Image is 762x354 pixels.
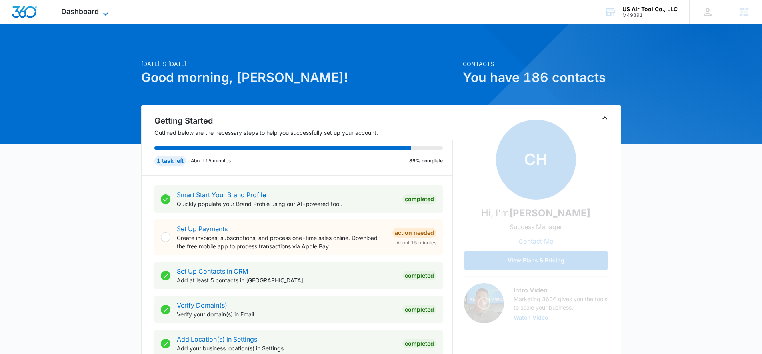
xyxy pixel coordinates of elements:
[463,68,621,87] h1: You have 186 contacts
[177,344,396,352] p: Add your business location(s) in Settings.
[510,222,562,232] p: Success Manager
[402,339,436,348] div: Completed
[514,315,548,320] button: Watch Video
[509,207,590,219] strong: [PERSON_NAME]
[141,68,458,87] h1: Good morning, [PERSON_NAME]!
[481,206,590,220] p: Hi, I'm
[496,120,576,200] span: CH
[464,283,504,323] img: Intro Video
[600,113,610,123] button: Toggle Collapse
[177,335,257,343] a: Add Location(s) in Settings
[409,157,443,164] p: 89% complete
[402,305,436,314] div: Completed
[463,60,621,68] p: Contacts
[177,225,228,233] a: Set Up Payments
[510,232,561,251] button: Contact Me
[177,276,396,284] p: Add at least 5 contacts in [GEOGRAPHIC_DATA].
[622,12,678,18] div: account id
[177,301,227,309] a: Verify Domain(s)
[392,228,436,238] div: Action Needed
[622,6,678,12] div: account name
[177,234,386,250] p: Create invoices, subscriptions, and process one-time sales online. Download the free mobile app t...
[514,285,608,295] h3: Intro Video
[154,156,186,166] div: 1 task left
[61,7,99,16] span: Dashboard
[177,310,396,318] p: Verify your domain(s) in Email.
[177,267,248,275] a: Set Up Contacts in CRM
[154,128,453,137] p: Outlined below are the necessary steps to help you successfully set up your account.
[402,271,436,280] div: Completed
[464,251,608,270] button: View Plans & Pricing
[154,115,453,127] h2: Getting Started
[191,157,231,164] p: About 15 minutes
[177,191,266,199] a: Smart Start Your Brand Profile
[141,60,458,68] p: [DATE] is [DATE]
[514,295,608,312] p: Marketing 360® gives you the tools to scale your business.
[402,194,436,204] div: Completed
[177,200,396,208] p: Quickly populate your Brand Profile using our AI-powered tool.
[396,239,436,246] span: About 15 minutes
